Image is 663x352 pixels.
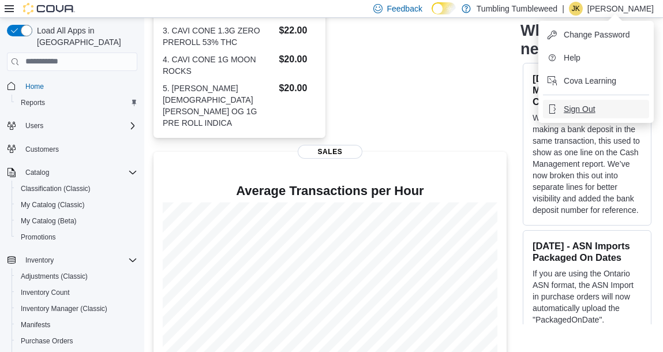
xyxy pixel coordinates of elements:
a: Home [21,80,48,93]
button: Help [543,48,649,67]
span: Classification (Classic) [16,182,137,196]
a: Manifests [16,318,55,332]
button: Home [2,78,142,95]
dt: 3. CAVI CONE 1.3G ZERO PREROLL 53% THC [163,25,275,48]
button: Users [21,119,48,133]
span: Inventory Manager (Classic) [16,302,137,316]
a: My Catalog (Beta) [16,214,81,228]
span: Users [21,119,137,133]
img: Cova [23,3,75,14]
a: Reports [16,96,50,110]
span: My Catalog (Classic) [16,198,137,212]
div: Jessica Knight [569,2,583,16]
button: Change Password [543,25,649,44]
button: Inventory [2,252,142,268]
button: Adjustments (Classic) [12,268,142,284]
button: Promotions [12,229,142,245]
p: [PERSON_NAME] [587,2,654,16]
a: Adjustments (Classic) [16,269,92,283]
span: JK [572,2,580,16]
dt: 5. [PERSON_NAME][DEMOGRAPHIC_DATA] [PERSON_NAME] OG 1G PRE ROLL INDICA [163,83,275,129]
a: Classification (Classic) [16,182,95,196]
span: Home [25,82,44,91]
span: Promotions [21,233,56,242]
span: Catalog [21,166,137,179]
a: Inventory Count [16,286,74,299]
button: Inventory Manager (Classic) [12,301,142,317]
span: Adjustments (Classic) [16,269,137,283]
button: My Catalog (Beta) [12,213,142,229]
h4: Average Transactions per Hour [163,184,497,198]
span: Adjustments (Classic) [21,272,88,281]
button: Inventory Count [12,284,142,301]
span: My Catalog (Beta) [21,216,77,226]
h2: What's new [520,21,604,58]
span: Purchase Orders [21,336,73,346]
a: Promotions [16,230,61,244]
button: Manifests [12,317,142,333]
span: My Catalog (Classic) [21,200,85,209]
p: Tumbling Tumbleweed [477,2,557,16]
button: Customers [2,141,142,158]
button: Sign Out [543,100,649,118]
span: Load All Apps in [GEOGRAPHIC_DATA] [32,25,137,48]
span: Customers [21,142,137,156]
h3: [DATE] - Cash Management Report Changes [533,72,642,107]
span: Feedback [387,3,422,14]
dd: $22.00 [279,24,317,38]
button: Reports [12,95,142,111]
dd: $20.00 [279,53,317,66]
span: Home [21,79,137,93]
span: Manifests [21,320,50,329]
a: My Catalog (Classic) [16,198,89,212]
p: If you are using the Ontario ASN format, the ASN Import in purchase orders will now automatically... [533,267,642,325]
span: Purchase Orders [16,334,137,348]
p: | [562,2,564,16]
button: Inventory [21,253,58,267]
a: Customers [21,143,63,156]
button: Classification (Classic) [12,181,142,197]
button: Catalog [2,164,142,181]
a: Inventory Manager (Classic) [16,302,112,316]
span: Inventory Manager (Classic) [21,304,107,313]
span: Catalog [25,168,49,177]
span: Reports [21,98,45,107]
button: Catalog [21,166,54,179]
span: Change Password [564,29,630,40]
span: Sales [298,145,362,159]
span: Cova Learning [564,75,616,87]
p: When closing the safe and making a bank deposit in the same transaction, this used to show as one... [533,111,642,215]
span: Inventory [21,253,137,267]
dt: 4. CAVI CONE 1G MOON ROCKS [163,54,275,77]
h3: [DATE] - ASN Imports Packaged On Dates [533,239,642,263]
dd: $20.00 [279,81,317,95]
button: My Catalog (Classic) [12,197,142,213]
span: Manifests [16,318,137,332]
span: Inventory Count [16,286,137,299]
span: Inventory [25,256,54,265]
span: Inventory Count [21,288,70,297]
span: Reports [16,96,137,110]
a: Purchase Orders [16,334,78,348]
span: Sign Out [564,103,595,115]
input: Dark Mode [432,2,456,14]
button: Purchase Orders [12,333,142,349]
span: Customers [25,145,59,154]
span: Help [564,52,580,63]
button: Cova Learning [543,72,649,90]
button: Users [2,118,142,134]
span: Users [25,121,43,130]
span: Classification (Classic) [21,184,91,193]
span: Promotions [16,230,137,244]
span: My Catalog (Beta) [16,214,137,228]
